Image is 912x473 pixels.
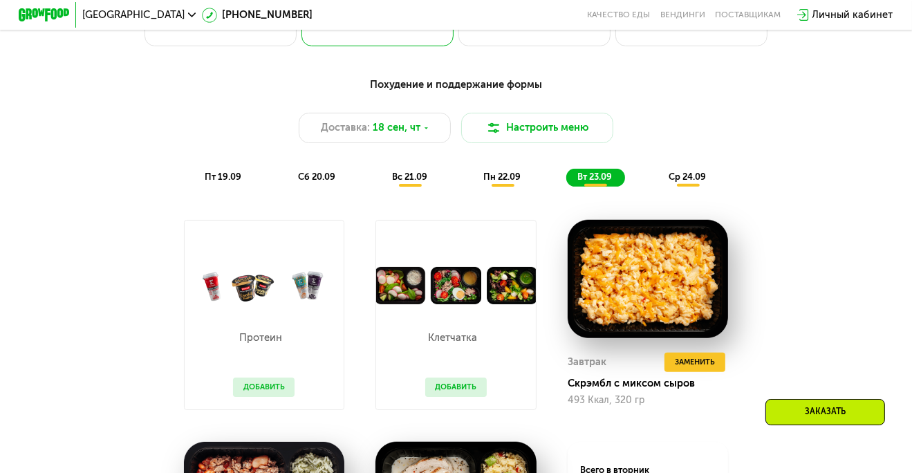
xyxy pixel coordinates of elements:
[233,378,295,396] button: Добавить
[461,113,613,143] button: Настроить меню
[202,8,313,23] a: [PHONE_NUMBER]
[392,171,427,182] span: вс 21.09
[82,10,185,20] span: [GEOGRAPHIC_DATA]
[660,10,705,20] a: Вендинги
[425,378,487,396] button: Добавить
[664,353,725,371] button: Заменить
[233,333,288,343] p: Протеин
[812,8,893,23] div: Личный кабинет
[587,10,650,20] a: Качество еды
[669,171,706,182] span: ср 24.09
[81,77,831,93] div: Похудение и поддержание формы
[425,333,481,343] p: Клетчатка
[716,10,781,20] div: поставщикам
[373,120,420,136] span: 18 сен, чт
[568,377,738,389] div: Скрэмбл с миксом сыров
[568,395,728,406] div: 493 Ккал, 320 гр
[568,353,606,371] div: Завтрак
[205,171,241,182] span: пт 19.09
[675,356,715,369] span: Заменить
[484,171,521,182] span: пн 22.09
[577,171,612,182] span: вт 23.09
[321,120,370,136] span: Доставка:
[298,171,335,182] span: сб 20.09
[765,399,885,425] div: Заказать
